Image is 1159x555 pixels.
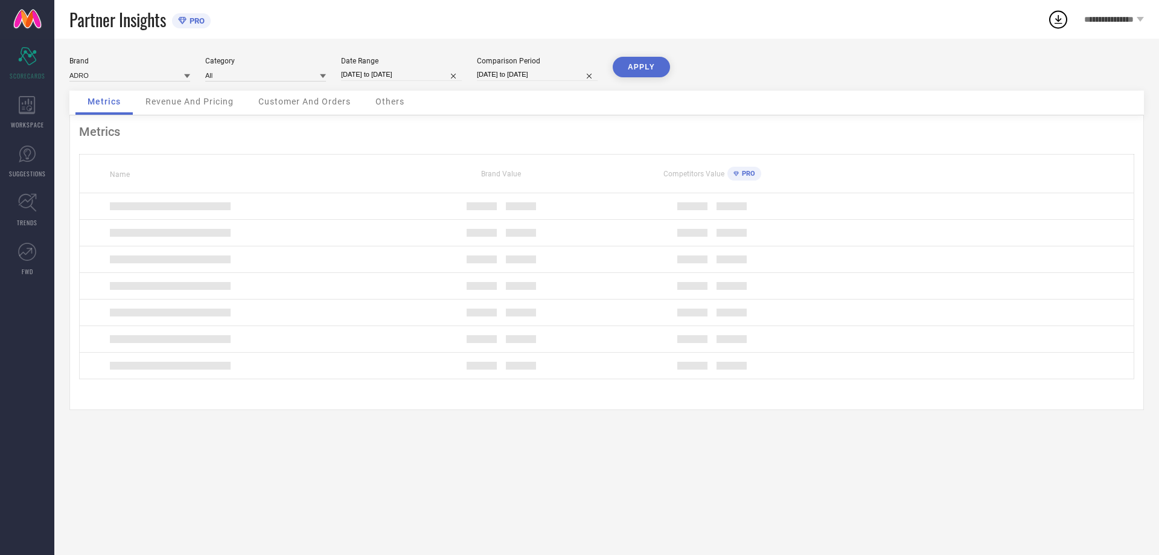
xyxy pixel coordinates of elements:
div: Category [205,57,326,65]
div: Brand [69,57,190,65]
span: Customer And Orders [258,97,351,106]
span: WORKSPACE [11,120,44,129]
span: Name [110,170,130,179]
span: Partner Insights [69,7,166,32]
span: TRENDS [17,218,37,227]
div: Metrics [79,124,1134,139]
span: PRO [187,16,205,25]
span: PRO [739,170,755,178]
input: Select comparison period [477,68,598,81]
span: FWD [22,267,33,276]
span: Competitors Value [663,170,724,178]
span: Others [375,97,404,106]
span: Metrics [88,97,121,106]
span: SUGGESTIONS [9,169,46,178]
span: Brand Value [481,170,521,178]
div: Comparison Period [477,57,598,65]
input: Select date range [341,68,462,81]
div: Date Range [341,57,462,65]
div: Open download list [1047,8,1069,30]
button: APPLY [613,57,670,77]
span: SCORECARDS [10,71,45,80]
span: Revenue And Pricing [145,97,234,106]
